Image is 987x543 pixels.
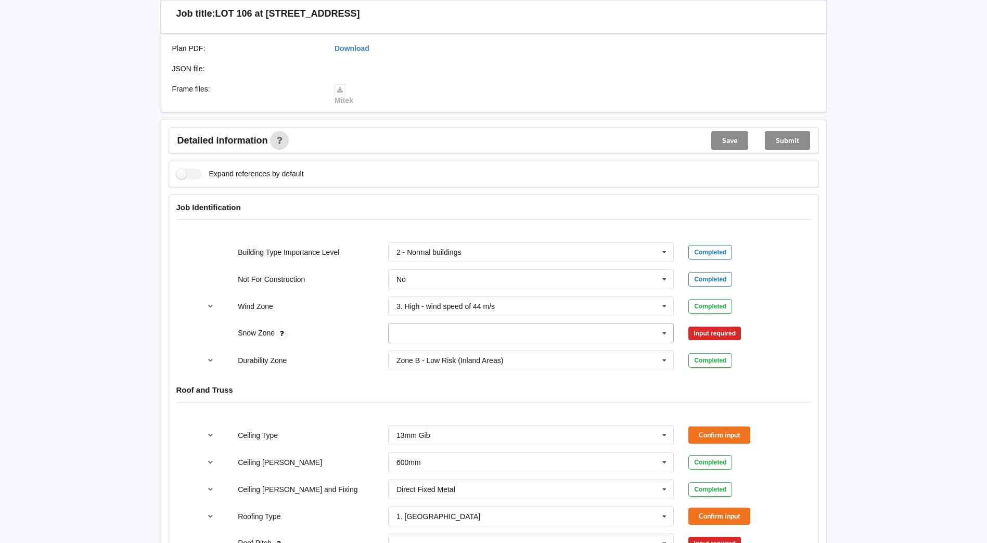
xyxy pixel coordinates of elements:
[396,303,495,310] div: 3. High - wind speed of 44 m/s
[396,459,421,466] div: 600mm
[238,485,357,494] label: Ceiling [PERSON_NAME] and Fixing
[238,458,322,467] label: Ceiling [PERSON_NAME]
[165,43,328,54] div: Plan PDF :
[396,276,406,283] div: No
[396,486,455,493] div: Direct Fixed Metal
[176,169,304,179] label: Expand references by default
[688,272,732,287] div: Completed
[238,431,278,439] label: Ceiling Type
[238,512,280,521] label: Roofing Type
[200,351,221,370] button: reference-toggle
[396,513,480,520] div: 1. [GEOGRAPHIC_DATA]
[200,453,221,472] button: reference-toggle
[688,327,741,340] div: Input required
[396,432,430,439] div: 13mm Gib
[200,297,221,316] button: reference-toggle
[688,353,732,368] div: Completed
[335,85,353,105] a: Mitek
[165,84,328,106] div: Frame files :
[238,248,339,256] label: Building Type Importance Level
[396,249,462,256] div: 2 - Normal buildings
[177,136,268,145] span: Detailed information
[238,356,287,365] label: Durability Zone
[200,426,221,445] button: reference-toggle
[176,202,811,212] h4: Job Identification
[688,299,732,314] div: Completed
[238,329,277,337] label: Snow Zone
[688,508,750,525] button: Confirm input
[238,302,273,311] label: Wind Zone
[165,63,328,74] div: JSON file :
[396,357,503,364] div: Zone B - Low Risk (Inland Areas)
[215,8,360,20] h3: LOT 106 at [STREET_ADDRESS]
[200,507,221,526] button: reference-toggle
[176,385,811,395] h4: Roof and Truss
[200,480,221,499] button: reference-toggle
[688,245,732,260] div: Completed
[688,455,732,470] div: Completed
[238,275,305,283] label: Not For Construction
[335,44,369,53] a: Download
[688,482,732,497] div: Completed
[688,426,750,444] button: Confirm input
[176,8,215,20] h3: Job title:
